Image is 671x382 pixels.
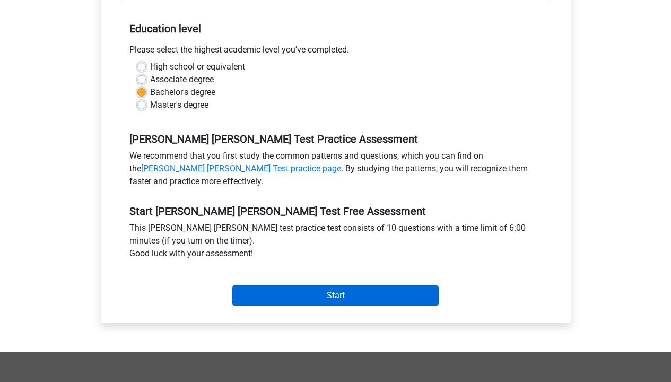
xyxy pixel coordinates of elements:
[150,99,208,111] label: Master's degree
[141,163,341,173] a: [PERSON_NAME] [PERSON_NAME] Test practice page
[232,285,439,306] input: Start
[150,73,214,86] label: Associate degree
[121,222,550,264] div: This [PERSON_NAME] [PERSON_NAME] test practice test consists of 10 questions with a time limit of...
[150,86,215,99] label: Bachelor's degree
[129,205,542,218] h5: Start [PERSON_NAME] [PERSON_NAME] Test Free Assessment
[121,44,550,60] div: Please select the highest academic level you’ve completed.
[150,60,245,73] label: High school or equivalent
[129,18,542,39] h5: Education level
[121,150,550,192] div: We recommend that you first study the common patterns and questions, which you can find on the . ...
[129,133,542,145] h5: [PERSON_NAME] [PERSON_NAME] Test Practice Assessment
